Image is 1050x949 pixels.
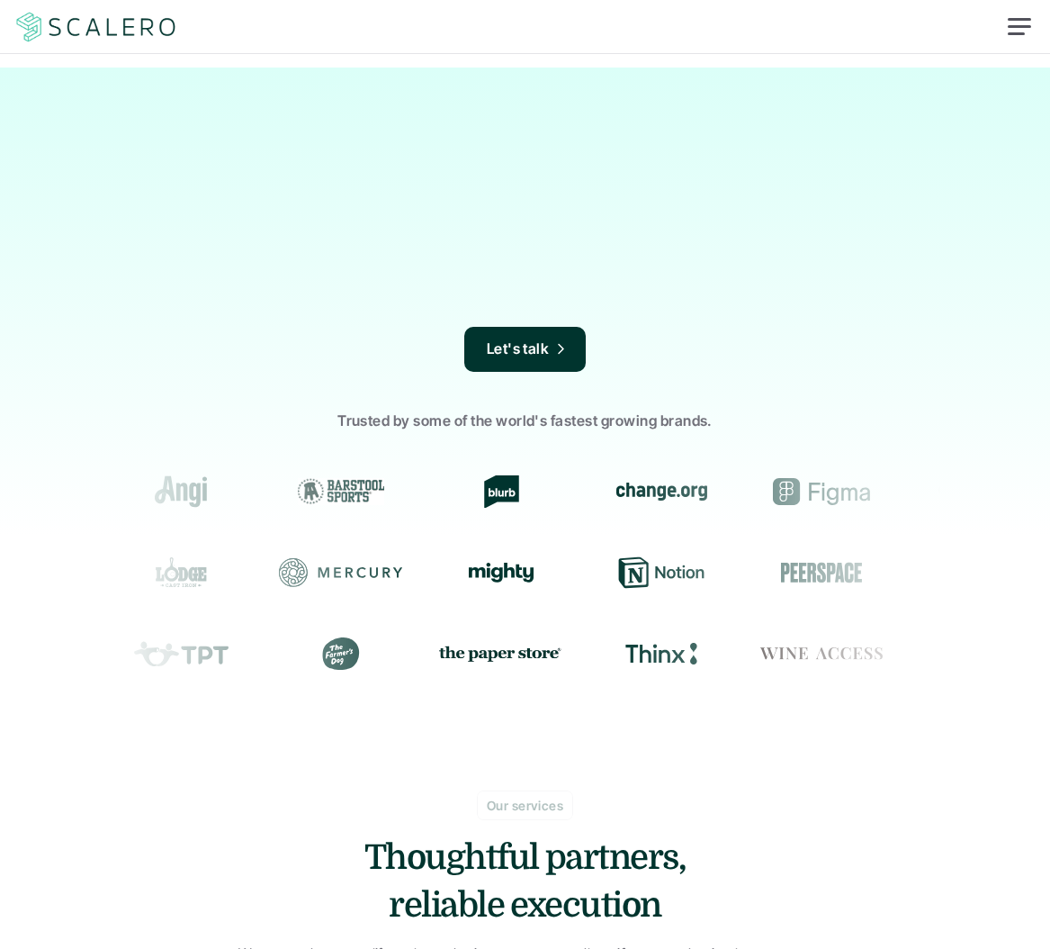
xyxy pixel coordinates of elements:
p: From strategy to execution, we bring deep expertise in top lifecycle marketing platforms—[DOMAIN_... [233,226,818,318]
p: Let's talk [487,338,550,361]
h2: Thoughtful partners, reliable execution [346,834,705,929]
p: Our services [487,796,563,815]
a: Scalero company logotype [13,11,179,43]
img: Scalero company logotype [13,10,179,44]
h1: The premier lifecycle marketing studio✨ [319,122,732,217]
a: Let's talk [464,327,587,372]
